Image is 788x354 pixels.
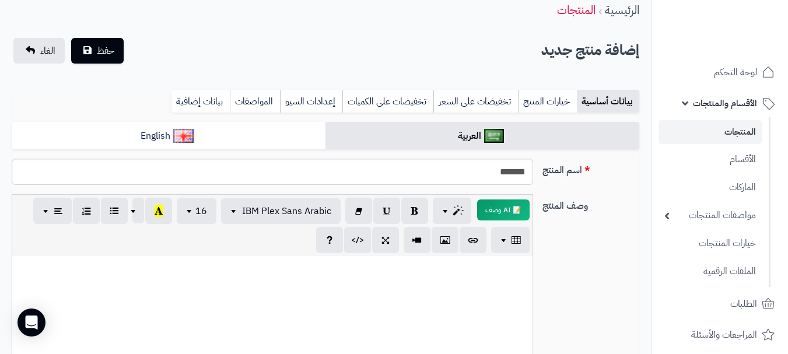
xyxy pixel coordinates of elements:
span: IBM Plex Sans Arabic [242,204,331,218]
a: الأقسام [659,147,762,172]
button: 📝 AI وصف [477,199,530,220]
button: 16 [177,198,216,224]
h2: إضافة منتج جديد [541,38,639,62]
span: 16 [195,204,207,218]
a: بيانات إضافية [171,90,230,113]
span: حفظ [97,44,114,58]
button: حفظ [71,38,124,64]
a: تخفيضات على الكميات [342,90,433,113]
a: المراجعات والأسئلة [659,321,781,349]
label: وصف المنتج [538,194,644,213]
a: الملفات الرقمية [659,259,762,284]
a: بيانات أساسية [577,90,639,113]
a: خيارات المنتجات [659,231,762,256]
span: الأقسام والمنتجات [693,95,757,111]
a: خيارات المنتج [518,90,577,113]
a: المواصفات [230,90,280,113]
button: IBM Plex Sans Arabic [221,198,341,224]
a: الرئيسية [605,1,639,19]
a: الماركات [659,175,762,200]
span: الطلبات [730,296,757,312]
img: English [173,129,194,143]
a: مواصفات المنتجات [659,203,762,228]
div: Open Intercom Messenger [17,309,45,337]
a: تخفيضات على السعر [433,90,518,113]
a: إعدادات السيو [280,90,342,113]
img: logo-2.png [709,9,777,33]
label: اسم المنتج [538,159,644,177]
a: الطلبات [659,290,781,318]
a: المنتجات [659,120,762,144]
a: الغاء [13,38,65,64]
a: المنتجات [557,1,596,19]
span: لوحة التحكم [714,64,757,80]
img: العربية [484,129,505,143]
a: لوحة التحكم [659,58,781,86]
a: العربية [325,122,639,150]
span: الغاء [40,44,55,58]
a: English [12,122,325,150]
span: المراجعات والأسئلة [691,327,757,343]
